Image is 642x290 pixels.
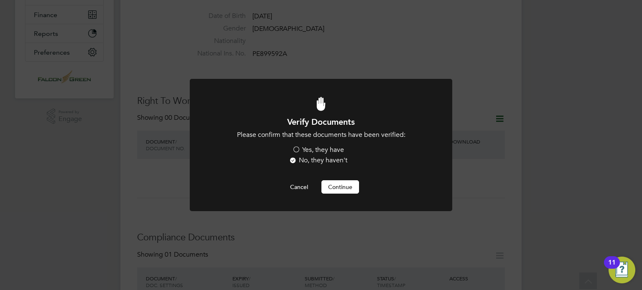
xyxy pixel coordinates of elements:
button: Open Resource Center, 11 new notifications [609,257,635,283]
label: Yes, they have [292,146,344,154]
h1: Verify Documents [212,116,430,127]
button: Continue [321,180,359,194]
label: No, they haven't [289,156,347,165]
button: Cancel [283,180,315,194]
p: Please confirm that these documents have been verified: [212,131,430,139]
div: 11 [608,262,616,273]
